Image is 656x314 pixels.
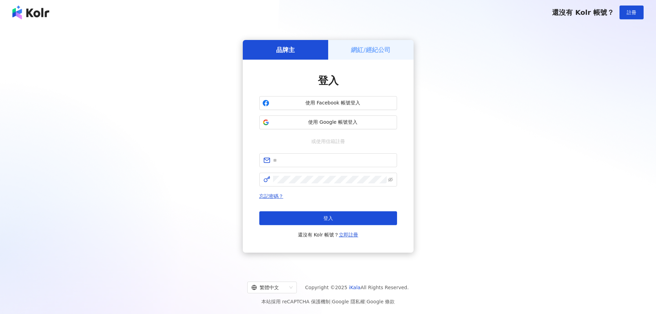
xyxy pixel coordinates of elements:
[388,177,393,182] span: eye-invisible
[318,74,339,87] span: 登入
[627,10,636,15] span: 註冊
[619,6,644,19] button: 註冊
[298,231,358,239] span: 還沒有 Kolr 帳號？
[272,119,394,126] span: 使用 Google 帳號登入
[259,193,283,199] a: 忘記密碼？
[349,285,361,290] a: iKala
[12,6,49,19] img: logo
[259,96,397,110] button: 使用 Facebook 帳號登入
[552,8,614,17] span: 還沒有 Kolr 帳號？
[323,215,333,221] span: 登入
[305,283,409,292] span: Copyright © 2025 All Rights Reserved.
[332,299,365,304] a: Google 隱私權
[259,211,397,225] button: 登入
[272,100,394,107] span: 使用 Facebook 帳號登入
[366,299,395,304] a: Google 條款
[276,45,295,54] h5: 品牌主
[330,299,332,304] span: |
[339,232,358,237] a: 立即註冊
[261,297,395,306] span: 本站採用 reCAPTCHA 保護機制
[351,45,391,54] h5: 網紅/經紀公司
[259,115,397,129] button: 使用 Google 帳號登入
[306,138,350,145] span: 或使用信箱註冊
[365,299,367,304] span: |
[251,282,287,293] div: 繁體中文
